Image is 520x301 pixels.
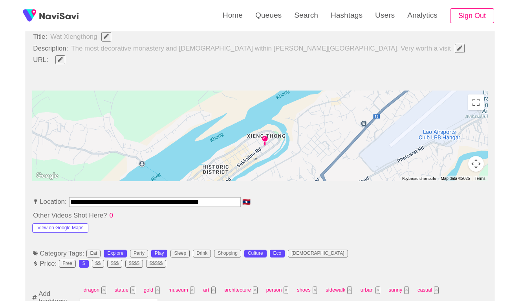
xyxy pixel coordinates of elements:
span: museum [166,284,197,296]
button: Edit Field [455,44,465,53]
button: Tag at index 3 with value 128 focussed. Press backspace to remove [190,286,195,294]
div: $ [82,261,85,267]
a: Terms [475,176,485,181]
span: Edit Field [57,57,64,62]
span: 0 [108,212,114,219]
div: $$$$ [129,261,139,267]
button: Tag at index 7 with value 16374 focussed. Press backspace to remove [313,286,317,294]
div: Eco [273,251,282,256]
span: Description: [32,45,69,52]
span: shoes [295,284,319,296]
span: art [201,284,218,296]
span: Price: [32,260,57,267]
div: [DEMOGRAPHIC_DATA] [291,251,344,256]
a: Open this area in Google Maps (opens a new window) [34,171,60,181]
div: Play [155,251,164,256]
span: Category Tags: [32,250,85,257]
button: Tag at index 6 with value 9460 focussed. Press backspace to remove [284,286,288,294]
div: Eat [90,251,97,256]
span: person [264,284,291,296]
span: Location: [32,198,68,205]
div: Party [134,251,145,256]
span: statue [112,284,137,296]
span: dragon [81,284,108,296]
div: Free [62,261,72,267]
span: architecture [222,284,260,296]
span: URL: [32,56,49,63]
div: $$ [95,261,101,267]
button: Toggle fullscreen view [468,94,484,110]
button: Edit Field [55,55,65,64]
button: Tag at index 4 with value 2639 focussed. Press backspace to remove [211,286,216,294]
button: Edit Field [101,32,111,41]
button: Tag at index 2 with value 3440 focussed. Press backspace to remove [155,286,160,294]
div: Sleep [174,251,186,256]
button: Map camera controls [468,156,484,172]
button: Tag at index 1 with value 862 focussed. Press backspace to remove [130,286,135,294]
img: Google [34,171,60,181]
span: Title: [32,33,48,40]
span: Map data ©2025 [441,176,470,181]
div: $$$ [111,261,119,267]
button: Keyboard shortcuts [402,176,436,181]
div: Shopping [218,251,238,256]
span: Other Videos Shot Here? [32,212,108,219]
span: 🇱🇦 [242,199,251,206]
span: The most decorative monastery and [DEMOGRAPHIC_DATA] within [PERSON_NAME][GEOGRAPHIC_DATA]. Very ... [70,43,469,54]
span: urban [358,284,383,296]
button: Tag at index 9 with value 2462 focussed. Press backspace to remove [375,286,380,294]
a: View on Google Maps [32,223,88,231]
span: Edit Field [103,34,110,39]
img: fireSpot [39,12,79,20]
button: Tag at index 5 with value 2391 focussed. Press backspace to remove [253,286,258,294]
div: Drink [196,251,207,256]
button: Tag at index 0 with value 4361 focussed. Press backspace to remove [101,286,106,294]
button: Tag at index 10 with value 2310 focussed. Press backspace to remove [404,286,409,294]
img: fireSpot [20,6,39,25]
div: Explore [107,251,123,256]
span: sidewalk [323,284,354,296]
div: Culture [248,251,263,256]
button: View on Google Maps [32,223,88,233]
div: $$$$$ [150,261,163,267]
span: Wat Xiengthong [49,31,115,42]
button: Tag at index 11 with value 2495 focussed. Press backspace to remove [434,286,439,294]
span: Edit Field [456,45,463,51]
button: Sign Out [450,8,494,24]
span: gold [141,284,162,296]
span: sunny [386,284,411,296]
button: Tag at index 8 with value 4560 focussed. Press backspace to remove [347,286,352,294]
span: casual [415,284,441,296]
